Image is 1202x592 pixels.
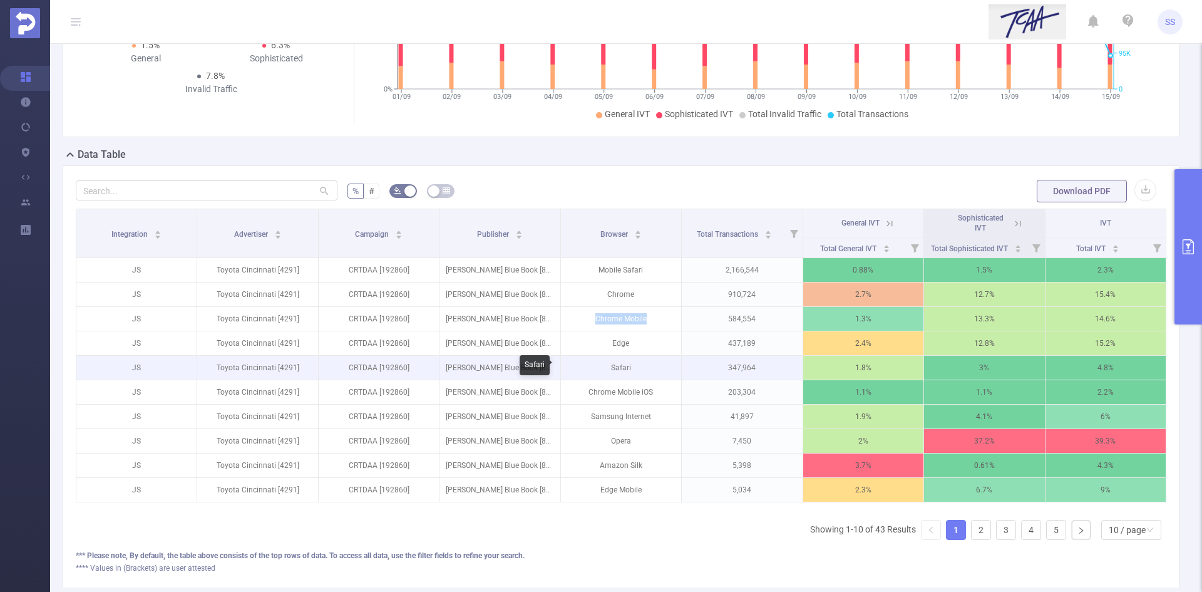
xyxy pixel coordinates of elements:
[395,229,403,236] div: Sort
[1000,93,1018,101] tspan: 13/09
[924,380,1044,404] p: 1.1%
[274,234,281,237] i: icon: caret-down
[797,93,815,101] tspan: 09/09
[1112,243,1119,247] i: icon: caret-up
[76,258,197,282] p: JS
[561,478,681,502] p: Edge Mobile
[520,355,550,375] div: Safari
[154,229,162,236] div: Sort
[439,307,560,331] p: [PERSON_NAME] Blue Book [8532]
[561,429,681,453] p: Opera
[924,331,1044,355] p: 12.8%
[1146,526,1154,535] i: icon: down
[803,258,923,282] p: 0.88%
[1045,307,1166,331] p: 14.6%
[931,244,1010,253] span: Total Sophisticated IVT
[439,405,560,428] p: [PERSON_NAME] Blue Book [8532]
[898,93,917,101] tspan: 11/09
[1014,243,1022,251] div: Sort
[634,229,641,232] i: icon: caret-up
[1015,243,1022,247] i: icon: caret-up
[924,454,1044,477] p: 0.61%
[1027,237,1045,257] i: Filter menu
[197,258,317,282] p: Toyota Cincinnati [4291]
[355,230,391,239] span: Campaign
[1046,520,1066,540] li: 5
[803,283,923,306] p: 2.7%
[76,478,197,502] p: JS
[197,380,317,404] p: Toyota Cincinnati [4291]
[924,356,1044,380] p: 3%
[319,380,439,404] p: CRTDAA [192860]
[634,234,641,237] i: icon: caret-down
[76,283,197,306] p: JS
[439,356,560,380] p: [PERSON_NAME] Blue Book [8532]
[1045,478,1166,502] p: 9%
[803,454,923,477] p: 3.7%
[682,380,802,404] p: 203,304
[561,307,681,331] p: Chrome Mobile
[764,234,771,237] i: icon: caret-down
[1112,243,1119,251] div: Sort
[274,229,282,236] div: Sort
[682,283,802,306] p: 910,724
[439,283,560,306] p: [PERSON_NAME] Blue Book [8532]
[682,356,802,380] p: 347,964
[561,356,681,380] p: Safari
[947,521,965,539] a: 1
[384,85,393,93] tspan: 0%
[1022,521,1040,539] a: 4
[1037,180,1127,202] button: Download PDF
[1165,9,1175,34] span: SS
[1045,454,1166,477] p: 4.3%
[924,478,1044,502] p: 6.7%
[561,405,681,428] p: Samsung Internet
[443,187,450,194] i: icon: table
[146,83,276,96] div: Invalid Traffic
[206,71,225,81] span: 7.8%
[76,563,1166,574] div: **** Values in (Brackets) are user attested
[682,454,802,477] p: 5,398
[841,219,880,227] span: General IVT
[1148,237,1166,257] i: Filter menu
[76,405,197,428] p: JS
[803,331,923,355] p: 2.4%
[1071,520,1091,540] li: Next Page
[595,93,613,101] tspan: 05/09
[883,243,890,251] div: Sort
[396,234,403,237] i: icon: caret-down
[1109,521,1146,539] div: 10 / page
[319,405,439,428] p: CRTDAA [192860]
[924,307,1044,331] p: 13.3%
[76,454,197,477] p: JS
[1045,283,1166,306] p: 15.4%
[682,429,802,453] p: 7,450
[561,258,681,282] p: Mobile Safari
[81,52,211,65] div: General
[439,454,560,477] p: [PERSON_NAME] Blue Book [8532]
[883,243,890,247] i: icon: caret-up
[515,234,522,237] i: icon: caret-down
[141,40,160,50] span: 1.5%
[949,93,967,101] tspan: 12/09
[319,307,439,331] p: CRTDAA [192860]
[396,229,403,232] i: icon: caret-up
[645,93,664,101] tspan: 06/09
[155,234,162,237] i: icon: caret-down
[1100,219,1111,227] span: IVT
[1015,247,1022,251] i: icon: caret-down
[883,247,890,251] i: icon: caret-down
[211,52,341,65] div: Sophisticated
[682,405,802,428] p: 41,897
[439,331,560,355] p: [PERSON_NAME] Blue Book [8532]
[384,36,393,44] tspan: 3%
[10,8,40,38] img: Protected Media
[78,147,126,162] h2: Data Table
[319,429,439,453] p: CRTDAA [192860]
[319,283,439,306] p: CRTDAA [192860]
[76,180,337,200] input: Search...
[76,429,197,453] p: JS
[76,356,197,380] p: JS
[76,380,197,404] p: JS
[274,229,281,232] i: icon: caret-up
